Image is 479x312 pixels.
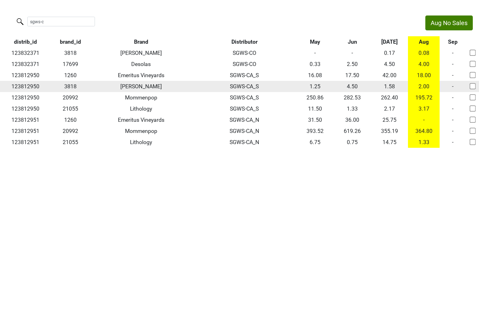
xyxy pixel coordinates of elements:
td: 3.17 [408,103,440,114]
td: SGWS-CA_S [192,81,297,92]
td: - [440,114,466,125]
th: Jul: activate to sort column ascending [371,36,408,47]
td: 1.58 [371,81,408,92]
th: Brand: activate to sort column ascending [90,36,192,47]
td: 4.50 [371,59,408,70]
td: Mommenpop [90,92,192,103]
td: Emeritus Vineyards [90,70,192,81]
td: 16.08 [297,70,334,81]
td: 1.25 [297,81,334,92]
td: SGWS-CA_S [192,92,297,103]
td: - [334,47,371,59]
td: 2.17 [371,103,408,114]
td: 3818 [51,81,90,92]
td: 31.50 [297,114,334,125]
td: 364.80 [408,125,440,137]
td: 1260 [51,114,90,125]
td: 36.00 [334,114,371,125]
td: 21055 [51,137,90,148]
td: [PERSON_NAME] [90,47,192,59]
td: 355.19 [371,125,408,137]
th: Jun: activate to sort column ascending [334,36,371,47]
td: 2.50 [334,59,371,70]
td: - [440,92,466,103]
td: 20992 [51,125,90,137]
td: 17.50 [334,70,371,81]
td: 0.33 [297,59,334,70]
td: 262.40 [371,92,408,103]
td: [PERSON_NAME] [90,81,192,92]
td: 0.17 [371,47,408,59]
td: 21055 [51,103,90,114]
td: Lithology [90,137,192,148]
td: 42.00 [371,70,408,81]
td: Emeritus Vineyards [90,114,192,125]
th: Aug: activate to sort column ascending [408,36,440,47]
th: Sep: activate to sort column ascending [440,36,466,47]
td: - [440,47,466,59]
td: 25.75 [371,114,408,125]
td: 2.00 [408,81,440,92]
td: - [440,125,466,137]
td: - [440,103,466,114]
td: - [440,70,466,81]
td: 0.75 [334,137,371,148]
td: SGWS-CO [192,47,297,59]
th: May: activate to sort column ascending [297,36,334,47]
td: - [408,114,440,125]
th: &nbsp;: activate to sort column ascending [466,36,479,47]
button: Aug No Sales [425,15,473,30]
td: 14.75 [371,137,408,148]
td: Mommenpop [90,125,192,137]
td: SGWS-CA_N [192,125,297,137]
td: 17699 [51,59,90,70]
td: 1.33 [408,137,440,148]
td: 6.75 [297,137,334,148]
td: 393.52 [297,125,334,137]
td: SGWS-CA_N [192,114,297,125]
td: 250.86 [297,92,334,103]
td: 18.00 [408,70,440,81]
td: 4.00 [408,59,440,70]
td: Desolas [90,59,192,70]
td: 195.72 [408,92,440,103]
td: 20992 [51,92,90,103]
td: 4.50 [334,81,371,92]
td: - [297,47,334,59]
td: 282.53 [334,92,371,103]
td: 1.33 [334,103,371,114]
th: brand_id: activate to sort column ascending [51,36,90,47]
td: - [440,59,466,70]
td: - [440,81,466,92]
td: SGWS-CO [192,59,297,70]
td: - [440,137,466,148]
td: 11.50 [297,103,334,114]
th: Distributor: activate to sort column ascending [192,36,297,47]
td: 3818 [51,47,90,59]
td: 619.26 [334,125,371,137]
td: SGWS-CA_S [192,103,297,114]
td: SGWS-CA_S [192,70,297,81]
td: 1260 [51,70,90,81]
td: SGWS-CA_N [192,137,297,148]
td: Lithology [90,103,192,114]
td: 0.08 [408,47,440,59]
